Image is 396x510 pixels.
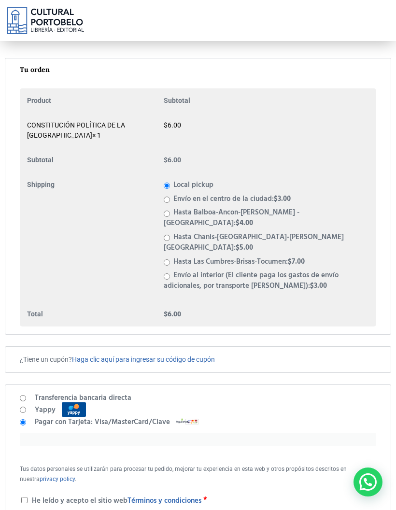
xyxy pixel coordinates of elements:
span: $ [164,156,168,164]
bdi: 5.00 [236,242,253,254]
a: Términos y condiciones [127,495,201,507]
bdi: 3.00 [274,193,291,204]
span: $ [310,280,314,292]
bdi: 6.00 [164,156,181,164]
span: $ [164,310,168,318]
input: He leído y acepto el sitio webTérminos y condiciones * [21,497,28,503]
bdi: 3.00 [310,280,327,292]
th: Subtotal [164,96,369,113]
h3: Tu orden [20,66,376,73]
div: Contactar por WhatsApp [354,467,382,496]
th: Subtotal [27,148,164,172]
span: He leído y acepto el sitio web [32,495,201,507]
a: Haga clic aquí para ingresar su código de cupón [72,355,215,363]
label: Envío al interior (El cliente paga los gastos de envío adicionales, por transporte [PERSON_NAME]): [164,269,339,292]
bdi: 6.00 [164,121,181,129]
span: $ [288,255,292,267]
label: Pagar con Tarjeta: Visa/MasterCard/Clave [35,416,200,428]
label: Envío en el centro de la ciudad: [173,193,291,204]
span: $ [236,217,240,229]
bdi: 6.00 [164,310,181,318]
img: Pagar con Tarjeta: Visa/MasterCard/Clave [174,418,200,425]
p: Tus datos personales se utilizarán para procesar tu pedido, mejorar tu experiencia en esta web y ... [20,464,376,484]
p: ¿Tiene un cupón? [20,354,376,365]
bdi: 4.00 [236,217,253,229]
img: Yappy [59,402,88,417]
abbr: required [203,494,207,506]
bdi: 7.00 [288,255,305,267]
a: privacy policy [40,476,75,482]
span: $ [236,242,240,254]
th: Total [27,302,164,319]
th: Shipping [27,172,164,302]
label: Hasta Las Cumbres-Brisas-Tocumen: [173,255,305,267]
label: Yappy [35,404,88,416]
label: Hasta Balboa-Ancon-[PERSON_NAME] - [GEOGRAPHIC_DATA]: [164,207,299,229]
label: Transferencia bancaria directa [35,392,131,404]
strong: × 1 [92,131,101,139]
span: $ [274,193,278,204]
span: $ [164,121,168,129]
label: Hasta Chanis-[GEOGRAPHIC_DATA]-[PERSON_NAME][GEOGRAPHIC_DATA]: [164,231,344,254]
td: CONSTITUCIÓN POLÍTICA DE LA [GEOGRAPHIC_DATA] [27,113,164,148]
label: Local pickup [173,179,213,191]
th: Product [27,96,164,113]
